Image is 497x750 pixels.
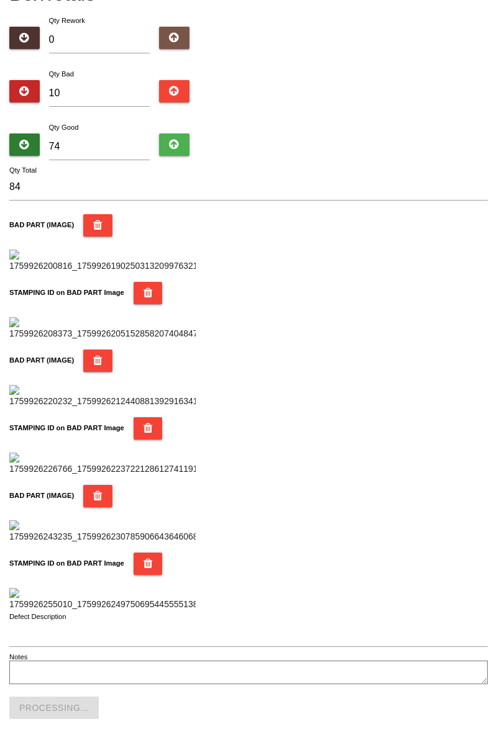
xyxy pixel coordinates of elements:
img: 1759926208373_1759926205152858207404847567096.jpg [9,317,196,340]
img: 1759926255010_17599262497506954455551382001500.jpg [9,588,196,611]
label: Notes [9,652,27,662]
img: 1759926243235_17599262307859066436460681322534.jpg [9,520,196,543]
b: STAMPING ID on BAD PART Image [9,424,124,431]
label: Qty Bad [49,70,74,78]
label: Qty Total [9,165,37,176]
label: Qty Rework [49,17,85,24]
b: STAMPING ID on BAD PART Image [9,289,124,296]
b: BAD PART (IMAGE) [9,492,74,499]
img: 1759926220232_17599262124408813929163418968795.jpg [9,385,196,408]
img: 1759926226766_17599262237221286127411912848057.jpg [9,453,196,476]
button: STAMPING ID on BAD PART Image [134,282,163,304]
button: STAMPING ID on BAD PART Image [134,417,163,440]
label: Qty Good [49,124,79,131]
b: BAD PART (IMAGE) [9,356,74,364]
b: BAD PART (IMAGE) [9,221,74,228]
label: Defect Description [9,612,66,622]
button: BAD PART (IMAGE) [83,214,112,237]
button: STAMPING ID on BAD PART Image [134,553,163,575]
img: 1759926200816_17599261902503132099763212982214.jpg [9,250,196,273]
button: BAD PART (IMAGE) [83,485,112,507]
b: STAMPING ID on BAD PART Image [9,559,124,567]
button: BAD PART (IMAGE) [83,350,112,372]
